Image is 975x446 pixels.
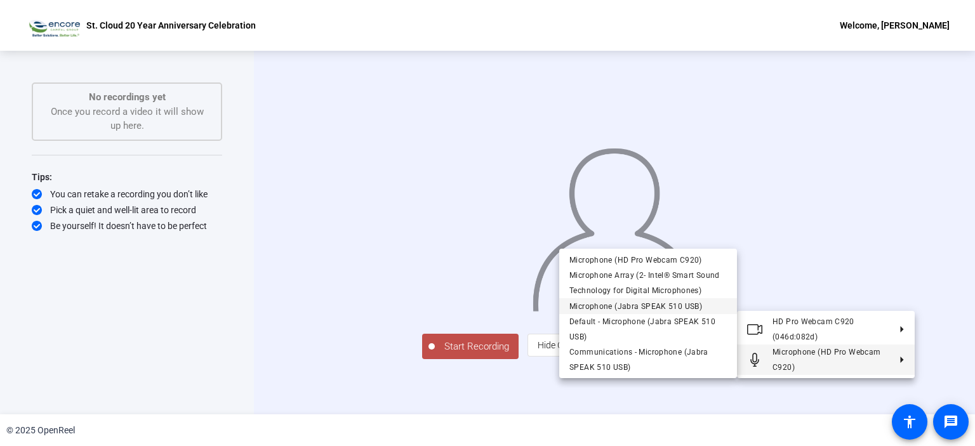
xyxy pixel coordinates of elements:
span: Default - Microphone (Jabra SPEAK 510 USB) [569,317,715,341]
mat-icon: Microphone [747,352,762,367]
span: Microphone (HD Pro Webcam C920) [569,255,702,264]
span: HD Pro Webcam C920 (046d:082d) [773,317,854,341]
mat-icon: Video camera [747,322,762,337]
span: Microphone (HD Pro Webcam C920) [773,348,880,372]
span: Communications - Microphone (Jabra SPEAK 510 USB) [569,348,708,372]
span: Microphone (Jabra SPEAK 510 USB) [569,301,702,310]
span: Microphone Array (2- Intel® Smart Sound Technology for Digital Microphones) [569,271,720,295]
